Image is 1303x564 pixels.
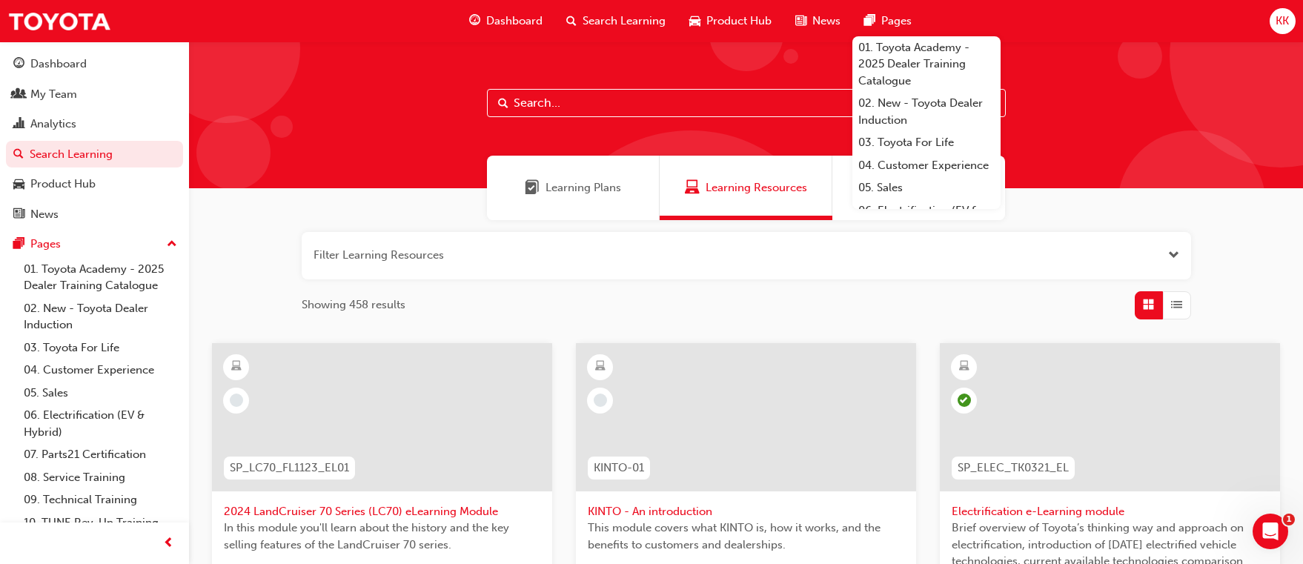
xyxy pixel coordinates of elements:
[881,13,912,30] span: Pages
[13,148,24,162] span: search-icon
[18,258,183,297] a: 01. Toyota Academy - 2025 Dealer Training Catalogue
[1276,13,1289,30] span: KK
[706,13,772,30] span: Product Hub
[498,95,508,112] span: Search
[958,460,1069,477] span: SP_ELEC_TK0321_EL
[13,238,24,251] span: pages-icon
[6,230,183,258] button: Pages
[588,503,904,520] span: KINTO - An introduction
[18,359,183,382] a: 04. Customer Experience
[30,56,87,73] div: Dashboard
[783,6,852,36] a: news-iconNews
[583,13,666,30] span: Search Learning
[18,466,183,489] a: 08. Service Training
[224,520,540,553] span: In this module you'll learn about the history and the key selling features of the LandCruiser 70 ...
[554,6,677,36] a: search-iconSearch Learning
[13,88,24,102] span: people-icon
[230,460,349,477] span: SP_LC70_FL1123_EL01
[566,12,577,30] span: search-icon
[469,12,480,30] span: guage-icon
[18,297,183,336] a: 02. New - Toyota Dealer Induction
[6,47,183,230] button: DashboardMy TeamAnalyticsSearch LearningProduct HubNews
[167,235,177,254] span: up-icon
[457,6,554,36] a: guage-iconDashboard
[163,534,174,553] span: prev-icon
[30,86,77,103] div: My Team
[1143,296,1154,313] span: Grid
[588,520,904,553] span: This module covers what KINTO is, how it works, and the benefits to customers and dealerships.
[525,179,540,196] span: Learning Plans
[594,394,607,407] span: learningRecordVerb_NONE-icon
[689,12,700,30] span: car-icon
[660,156,832,220] a: Learning ResourcesLearning Resources
[6,110,183,138] a: Analytics
[18,404,183,443] a: 06. Electrification (EV & Hybrid)
[18,336,183,359] a: 03. Toyota For Life
[852,36,1001,93] a: 01. Toyota Academy - 2025 Dealer Training Catalogue
[1171,296,1182,313] span: List
[6,81,183,108] a: My Team
[6,201,183,228] a: News
[7,4,111,38] img: Trak
[958,394,971,407] span: learningRecordVerb_COMPLETE-icon
[18,382,183,405] a: 05. Sales
[1253,514,1288,549] iframe: Intercom live chat
[6,50,183,78] a: Dashboard
[231,357,242,376] span: learningResourceType_ELEARNING-icon
[30,236,61,253] div: Pages
[852,176,1001,199] a: 05. Sales
[6,141,183,168] a: Search Learning
[18,511,183,534] a: 10. TUNE Rev-Up Training
[594,460,644,477] span: KINTO-01
[486,13,543,30] span: Dashboard
[959,357,969,376] span: learningResourceType_ELEARNING-icon
[832,156,1005,220] a: SessionsSessions
[706,179,807,196] span: Learning Resources
[13,208,24,222] span: news-icon
[18,443,183,466] a: 07. Parts21 Certification
[852,154,1001,177] a: 04. Customer Experience
[13,178,24,191] span: car-icon
[6,170,183,198] a: Product Hub
[302,296,405,313] span: Showing 458 results
[852,131,1001,154] a: 03. Toyota For Life
[224,503,540,520] span: 2024 LandCruiser 70 Series (LC70) eLearning Module
[852,6,924,36] a: pages-iconPages
[13,118,24,131] span: chart-icon
[30,116,76,133] div: Analytics
[677,6,783,36] a: car-iconProduct Hub
[852,199,1001,239] a: 06. Electrification (EV & Hybrid)
[1283,514,1295,525] span: 1
[13,58,24,71] span: guage-icon
[30,176,96,193] div: Product Hub
[864,12,875,30] span: pages-icon
[795,12,806,30] span: news-icon
[230,394,243,407] span: learningRecordVerb_NONE-icon
[487,89,1006,117] input: Search...
[1168,247,1179,264] button: Open the filter
[812,13,841,30] span: News
[18,488,183,511] a: 09. Technical Training
[852,92,1001,131] a: 02. New - Toyota Dealer Induction
[1270,8,1296,34] button: KK
[487,156,660,220] a: Learning PlansLearning Plans
[30,206,59,223] div: News
[685,179,700,196] span: Learning Resources
[595,357,606,376] span: learningResourceType_ELEARNING-icon
[546,179,621,196] span: Learning Plans
[952,503,1268,520] span: Electrification e-Learning module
